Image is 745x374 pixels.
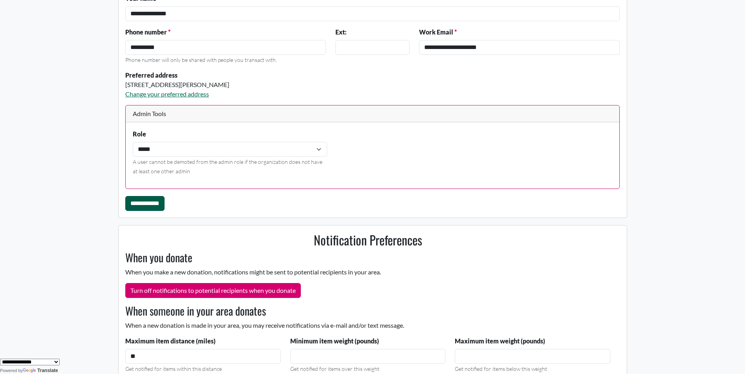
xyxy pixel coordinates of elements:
label: Role [133,129,146,139]
div: [STREET_ADDRESS][PERSON_NAME] [125,80,410,89]
div: Admin Tools [126,105,619,122]
h2: Notification Preferences [121,232,615,247]
h3: When someone in your area donates [121,304,615,318]
label: Phone number [125,27,170,37]
label: Work Email [419,27,457,37]
img: Google Translate [23,368,37,374]
label: Maximum item weight (pounds) [455,336,545,346]
p: When you make a new donation, notifications might be sent to potential recipients in your area. [121,267,615,277]
label: Maximum item distance (miles) [125,336,216,346]
label: Ext: [335,27,346,37]
a: Change your preferred address [125,90,209,98]
small: A user cannot be demoted from the admin role if the organization does not have at least one other... [133,158,322,174]
p: When a new donation is made in your area, you may receive notifications via e-mail and/or text me... [121,321,615,330]
strong: Preferred address [125,71,178,79]
h3: When you donate [121,251,615,264]
small: Phone number will only be shared with people you transact with. [125,56,277,63]
label: Minimum item weight (pounds) [290,336,379,346]
a: Translate [23,368,58,373]
button: Turn off notifications to potential recipients when you donate [125,283,301,298]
